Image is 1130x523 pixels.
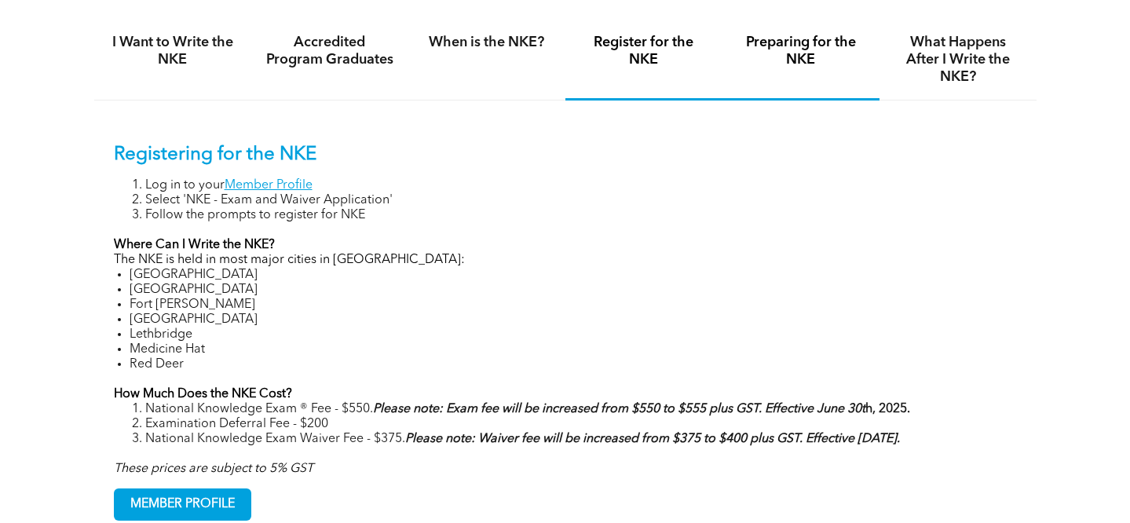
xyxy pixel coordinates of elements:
[114,388,292,400] strong: How Much Does the NKE Cost?
[130,357,1017,372] li: Red Deer
[115,489,251,520] span: MEMBER PROFILE
[894,34,1022,86] h4: What Happens After I Write the NKE?
[373,403,865,415] em: Please note: Exam fee will be increased from $550 to $555 plus GST. Effective June 30t
[145,402,1017,417] li: National Knowledge Exam ® Fee - $550.
[130,283,1017,298] li: [GEOGRAPHIC_DATA]
[114,253,1017,268] p: The NKE is held in most major cities in [GEOGRAPHIC_DATA]:
[130,298,1017,313] li: Fort [PERSON_NAME]
[265,34,394,68] h4: Accredited Program Graduates
[130,342,1017,357] li: Medicine Hat
[145,208,1017,223] li: Follow the prompts to register for NKE
[130,313,1017,327] li: [GEOGRAPHIC_DATA]
[145,193,1017,208] li: Select 'NKE - Exam and Waiver Application'
[114,488,251,521] a: MEMBER PROFILE
[130,327,1017,342] li: Lethbridge
[405,433,900,445] strong: Please note: Waiver fee will be increased from $375 to $400 plus GST. Effective [DATE].
[580,34,708,68] h4: Register for the NKE
[422,34,551,51] h4: When is the NKE?
[145,178,1017,193] li: Log in to your
[130,268,1017,283] li: [GEOGRAPHIC_DATA]
[114,144,1017,166] p: Registering for the NKE
[145,432,1017,447] li: National Knowledge Exam Waiver Fee - $375.
[114,463,313,475] em: These prices are subject to 5% GST
[145,417,1017,432] li: Examination Deferral Fee - $200
[225,179,313,192] a: Member Profile
[108,34,237,68] h4: I Want to Write the NKE
[737,34,865,68] h4: Preparing for the NKE
[373,403,910,415] strong: h, 2025.
[114,239,275,251] strong: Where Can I Write the NKE?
